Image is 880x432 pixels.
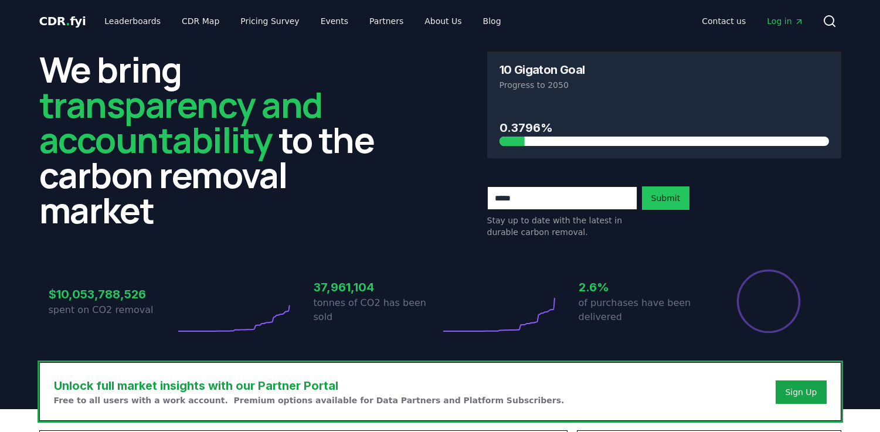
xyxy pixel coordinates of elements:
[39,80,322,164] span: transparency and accountability
[314,296,440,324] p: tonnes of CO2 has been sold
[474,11,511,32] a: Blog
[692,11,813,32] nav: Main
[415,11,471,32] a: About Us
[231,11,308,32] a: Pricing Survey
[579,278,705,296] h3: 2.6%
[39,52,393,227] h2: We bring to the carbon removal market
[39,13,86,29] a: CDR.fyi
[500,119,829,137] h3: 0.3796%
[692,11,755,32] a: Contact us
[785,386,817,398] a: Sign Up
[314,278,440,296] h3: 37,961,104
[757,11,813,32] a: Log in
[500,64,585,76] h3: 10 Gigaton Goal
[172,11,229,32] a: CDR Map
[500,79,829,91] p: Progress to 2050
[49,285,175,303] h3: $10,053,788,526
[579,296,705,324] p: of purchases have been delivered
[736,268,801,334] div: Percentage of sales delivered
[39,14,86,28] span: CDR fyi
[311,11,358,32] a: Events
[54,394,565,406] p: Free to all users with a work account. Premium options available for Data Partners and Platform S...
[49,303,175,317] p: spent on CO2 removal
[642,186,690,210] button: Submit
[95,11,170,32] a: Leaderboards
[487,215,637,238] p: Stay up to date with the latest in durable carbon removal.
[776,380,826,404] button: Sign Up
[66,14,70,28] span: .
[54,377,565,394] h3: Unlock full market insights with our Partner Portal
[767,15,803,27] span: Log in
[360,11,413,32] a: Partners
[95,11,510,32] nav: Main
